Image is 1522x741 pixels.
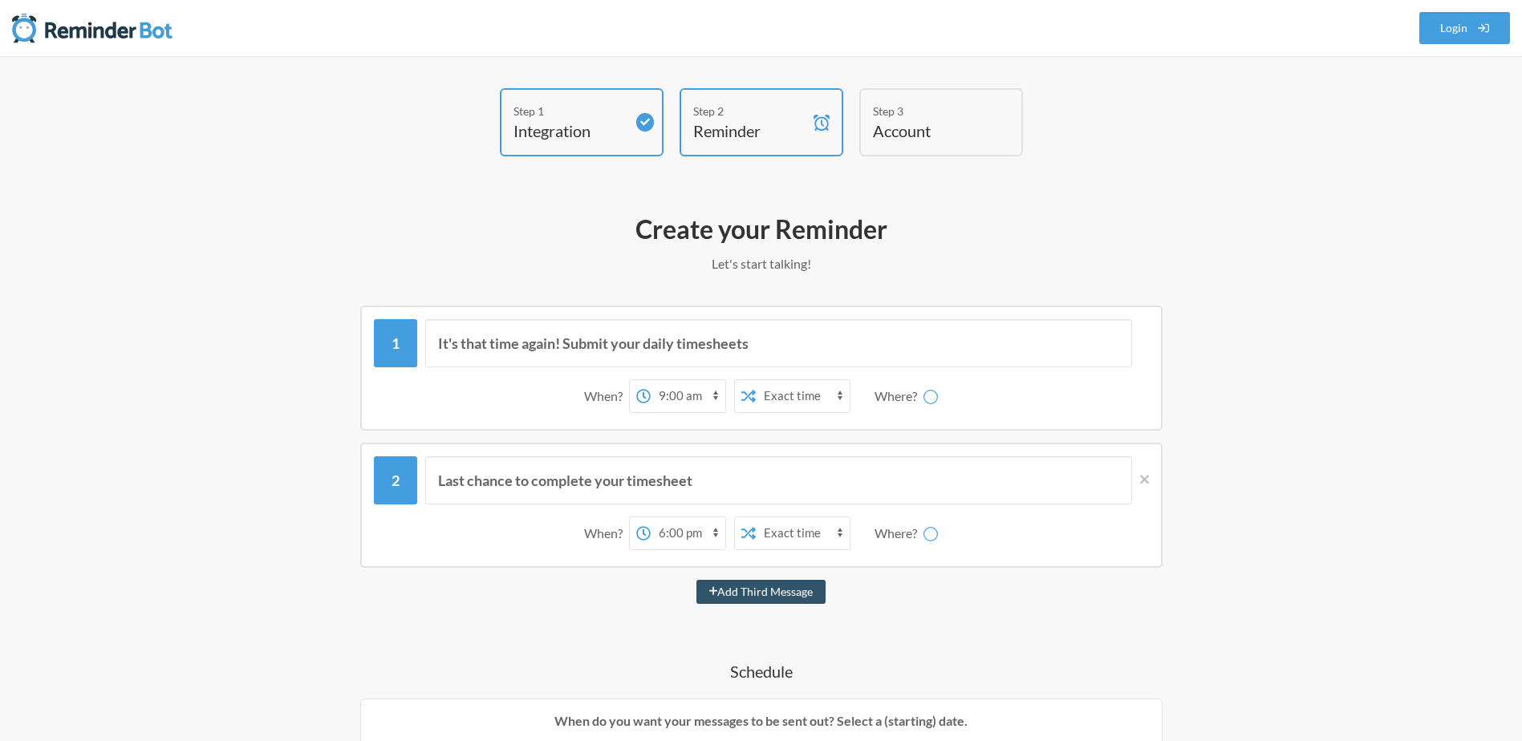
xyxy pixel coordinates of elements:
div: When? [584,379,629,413]
p: Let's start talking! [296,254,1227,273]
div: Where? [875,516,923,550]
button: Add Third Message [696,580,826,604]
h4: Schedule [296,660,1227,682]
h4: Account [873,119,985,142]
input: Message [425,319,1132,367]
div: Step 2 [693,103,806,119]
div: When? [584,516,629,550]
div: Where? [875,379,923,413]
input: Message [425,456,1132,504]
h4: Integration [513,119,626,142]
h4: Reminder [693,119,806,142]
p: When do you want your messages to be sent out? Select a (starting) date. [373,711,1150,731]
img: Reminder Bot [12,12,172,44]
a: Login [1419,12,1511,44]
div: Step 3 [873,103,985,119]
div: Step 1 [513,103,626,119]
h2: Create your Reminder [296,213,1227,246]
